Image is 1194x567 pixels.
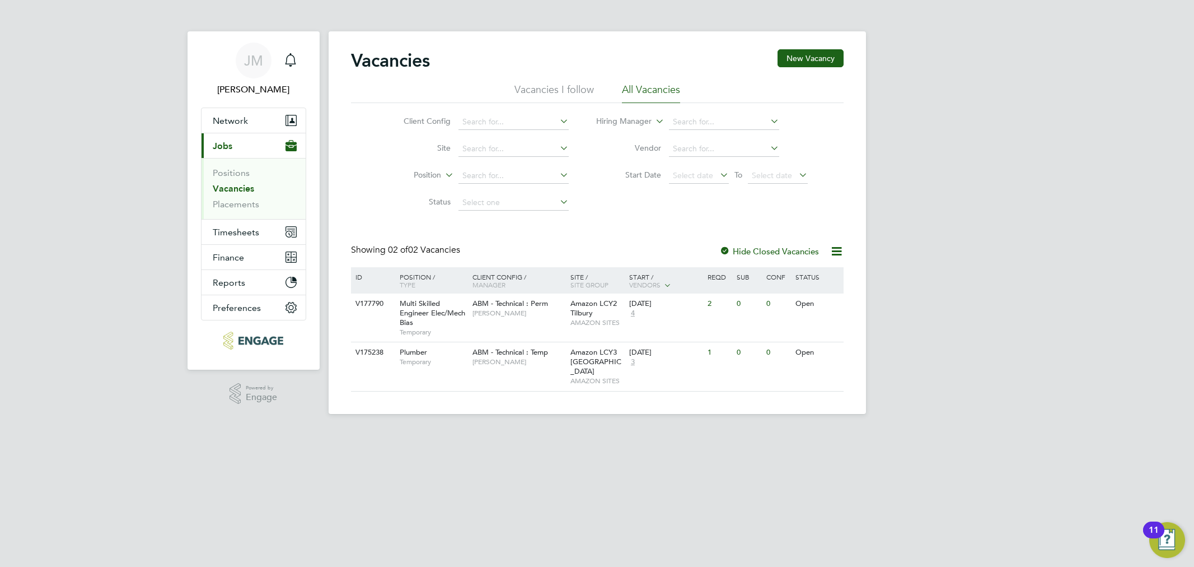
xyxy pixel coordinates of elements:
a: Positions [213,168,250,178]
div: 0 [764,294,793,314]
a: Vacancies [213,183,254,194]
label: Site [386,143,451,153]
div: 0 [764,342,793,363]
span: Multi Skilled Engineer Elec/Mech Bias [400,299,465,327]
input: Search for... [669,141,779,157]
span: Jobs [213,141,232,151]
span: [PERSON_NAME] [472,309,565,318]
button: Timesheets [202,220,306,244]
label: Client Config [386,116,451,126]
span: Temporary [400,328,467,337]
span: AMAZON SITES [570,318,624,327]
span: Vendors [629,280,661,289]
div: 0 [734,294,763,314]
div: Conf [764,267,793,286]
button: Finance [202,245,306,269]
input: Search for... [669,114,779,130]
span: Select date [752,170,792,180]
div: 1 [705,342,734,363]
span: Preferences [213,303,261,313]
div: V175238 [353,342,392,363]
span: ABM - Technical : Temp [472,347,548,357]
div: Open [793,342,841,363]
h2: Vacancies [351,49,430,72]
span: 02 of [388,244,408,255]
span: Finance [213,252,244,263]
label: Vendor [597,143,661,153]
span: Timesheets [213,227,259,238]
label: Status [386,197,451,207]
span: JM [244,53,263,68]
div: 2 [705,294,734,314]
div: Open [793,294,841,314]
button: Reports [202,270,306,295]
a: Powered byEngage [230,383,277,405]
span: 3 [629,357,636,367]
button: Jobs [202,133,306,158]
button: New Vacancy [778,49,844,67]
span: Select date [673,170,713,180]
input: Search for... [458,141,569,157]
label: Hiring Manager [587,116,652,127]
span: [PERSON_NAME] [472,357,565,366]
span: Manager [472,280,505,289]
span: Plumber [400,347,427,357]
span: To [731,168,746,182]
span: Junior Muya [201,83,306,96]
li: Vacancies I follow [514,83,594,103]
div: V177790 [353,294,392,314]
div: Showing [351,244,462,256]
div: Jobs [202,158,306,219]
div: Position / [391,267,470,294]
div: 11 [1149,530,1159,545]
input: Search for... [458,168,569,184]
div: 0 [734,342,763,363]
span: Network [213,115,248,126]
a: Go to home page [201,332,306,350]
label: Start Date [597,170,661,180]
div: Site / [568,267,626,294]
a: JM[PERSON_NAME] [201,43,306,96]
span: 4 [629,309,636,318]
span: Temporary [400,357,467,366]
div: Status [793,267,841,286]
label: Hide Closed Vacancies [719,246,819,257]
span: Reports [213,277,245,288]
button: Open Resource Center, 11 new notifications [1149,522,1185,558]
a: Placements [213,199,259,210]
span: ABM - Technical : Perm [472,299,548,308]
span: Amazon LCY2 Tilbury [570,299,617,318]
input: Search for... [458,114,569,130]
span: AMAZON SITES [570,377,624,385]
span: Powered by [246,383,277,393]
button: Network [202,108,306,133]
nav: Main navigation [188,31,320,370]
button: Preferences [202,295,306,320]
li: All Vacancies [622,83,680,103]
div: [DATE] [629,299,702,309]
span: Amazon LCY3 [GEOGRAPHIC_DATA] [570,347,621,376]
div: ID [353,267,392,286]
div: Start / [626,267,705,295]
span: Type [400,280,415,289]
div: [DATE] [629,348,702,357]
span: Engage [246,393,277,402]
input: Select one [458,195,569,211]
label: Position [377,170,441,181]
span: Site Group [570,280,608,289]
div: Sub [734,267,763,286]
div: Client Config / [470,267,568,294]
img: txmrecruit-logo-retina.png [223,332,283,350]
div: Reqd [705,267,734,286]
span: 02 Vacancies [388,244,460,255]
